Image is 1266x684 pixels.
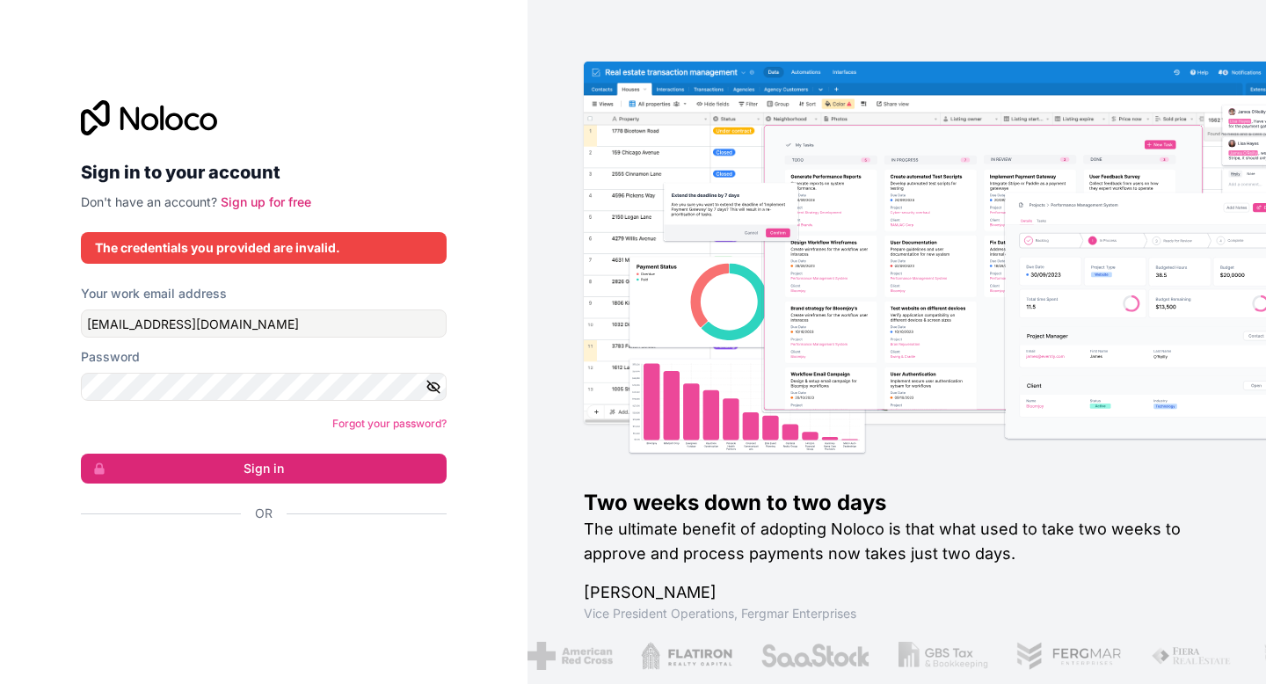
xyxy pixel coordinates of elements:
img: /assets/flatiron-C8eUkumj.png [641,642,732,670]
img: /assets/saastock-C6Zbiodz.png [760,642,871,670]
h1: Vice President Operations , Fergmar Enterprises [584,605,1210,622]
label: Password [81,348,140,366]
a: Forgot your password? [332,417,447,430]
h2: Sign in to your account [81,156,447,188]
h2: The ultimate benefit of adopting Noloco is that what used to take two weeks to approve and proces... [584,517,1210,566]
a: Sign up for free [221,194,311,209]
h1: [PERSON_NAME] [584,580,1210,605]
label: Your work email address [81,285,227,302]
span: Don't have an account? [81,194,217,209]
img: /assets/american-red-cross-BAupjrZR.png [527,642,613,670]
img: /assets/fergmar-CudnrXN5.png [1016,642,1124,670]
input: Email address [81,309,447,338]
img: /assets/gbstax-C-GtDUiK.png [899,642,988,670]
div: The credentials you provided are invalid. [95,239,433,257]
span: Or [255,505,273,522]
button: Sign in [81,454,447,484]
h1: Two weeks down to two days [584,489,1210,517]
input: Password [81,373,447,401]
iframe: Sign in with Google Button [72,542,441,580]
img: /assets/fiera-fwj2N5v4.png [1151,642,1233,670]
